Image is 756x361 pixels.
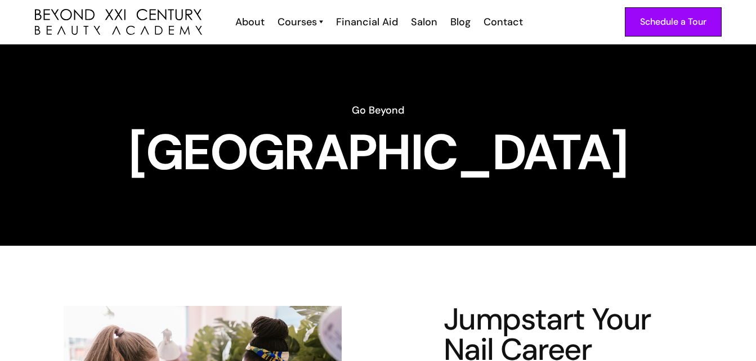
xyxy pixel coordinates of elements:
[476,15,529,29] a: Contact
[128,120,627,184] strong: [GEOGRAPHIC_DATA]
[35,9,202,35] a: home
[625,7,722,37] a: Schedule a Tour
[411,15,437,29] div: Salon
[329,15,404,29] a: Financial Aid
[640,15,706,29] div: Schedule a Tour
[35,9,202,35] img: beyond 21st century beauty academy logo
[484,15,523,29] div: Contact
[235,15,265,29] div: About
[35,103,722,118] h6: Go Beyond
[336,15,398,29] div: Financial Aid
[443,15,476,29] a: Blog
[450,15,471,29] div: Blog
[278,15,323,29] a: Courses
[278,15,317,29] div: Courses
[404,15,443,29] a: Salon
[228,15,270,29] a: About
